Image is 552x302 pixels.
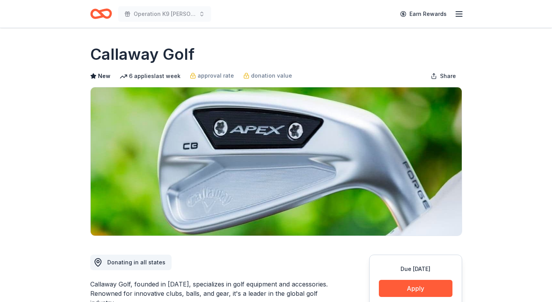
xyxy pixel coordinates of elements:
[120,71,181,81] div: 6 applies last week
[91,87,462,236] img: Image for Callaway Golf
[198,71,234,80] span: approval rate
[190,71,234,80] a: approval rate
[251,71,292,80] span: donation value
[90,43,194,65] h1: Callaway Golf
[118,6,211,22] button: Operation K9 [PERSON_NAME] 2nd Annual Tricky Tray Fundraiser 2025
[243,71,292,80] a: donation value
[379,264,452,274] div: Due [DATE]
[107,259,165,266] span: Donating in all states
[379,280,452,297] button: Apply
[396,7,451,21] a: Earn Rewards
[425,68,462,84] button: Share
[90,5,112,23] a: Home
[134,9,196,19] span: Operation K9 [PERSON_NAME] 2nd Annual Tricky Tray Fundraiser 2025
[98,71,110,81] span: New
[440,71,456,81] span: Share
